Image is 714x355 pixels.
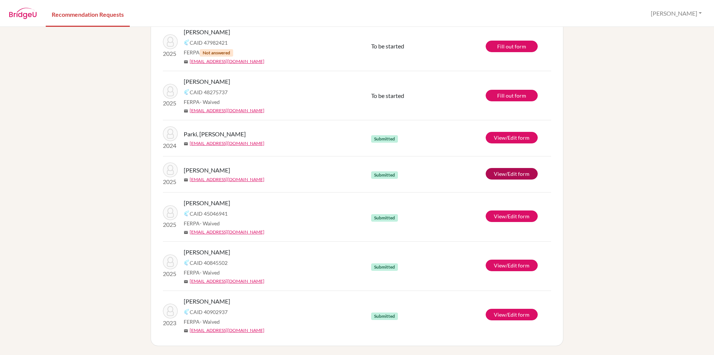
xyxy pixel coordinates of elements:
[486,210,538,222] a: View/Edit form
[371,214,398,222] span: Submitted
[163,269,178,278] p: 2025
[163,220,178,229] p: 2025
[200,220,220,226] span: - Waived
[184,279,188,284] span: mail
[184,178,188,182] span: mail
[184,98,220,106] span: FERPA
[184,297,230,306] span: [PERSON_NAME]
[184,260,190,266] img: Common App logo
[647,6,705,20] button: [PERSON_NAME]
[163,34,178,49] img: Raut, Teju
[184,318,220,326] span: FERPA
[163,177,178,186] p: 2025
[184,210,190,216] img: Common App logo
[163,141,178,150] p: 2024
[190,327,264,334] a: [EMAIL_ADDRESS][DOMAIN_NAME]
[163,318,178,327] p: 2023
[184,28,230,37] span: [PERSON_NAME]
[486,90,538,101] a: Fill out form
[184,230,188,235] span: mail
[190,229,264,235] a: [EMAIL_ADDRESS][DOMAIN_NAME]
[486,168,538,180] a: View/Edit form
[184,109,188,113] span: mail
[190,107,264,114] a: [EMAIL_ADDRESS][DOMAIN_NAME]
[184,142,188,146] span: mail
[184,130,246,139] span: Parki, [PERSON_NAME]
[190,88,228,96] span: CAID 48275737
[486,260,538,271] a: View/Edit form
[184,269,220,276] span: FERPA
[200,269,220,276] span: - Waived
[486,309,538,320] a: View/Edit form
[163,126,178,141] img: Parki, Sangita
[184,166,230,175] span: [PERSON_NAME]
[190,278,264,285] a: [EMAIL_ADDRESS][DOMAIN_NAME]
[190,210,228,218] span: CAID 45046941
[190,140,264,147] a: [EMAIL_ADDRESS][DOMAIN_NAME]
[200,49,233,57] span: Not answered
[200,99,220,105] span: - Waived
[184,39,190,45] img: Common App logo
[163,49,178,58] p: 2025
[190,58,264,65] a: [EMAIL_ADDRESS][DOMAIN_NAME]
[163,84,178,99] img: Bhandari, Pratik
[184,89,190,95] img: Common App logo
[486,132,538,143] a: View/Edit form
[184,48,233,57] span: FERPA
[371,313,398,320] span: Submitted
[371,42,404,50] span: To be started
[184,77,230,86] span: [PERSON_NAME]
[184,329,188,333] span: mail
[184,248,230,257] span: [PERSON_NAME]
[46,1,130,27] a: Recommendation Requests
[200,318,220,325] span: - Waived
[163,162,178,177] img: Bhusal, Swastik
[371,135,398,143] span: Submitted
[190,259,228,267] span: CAID 40845502
[9,8,37,19] img: BridgeU logo
[163,99,178,108] p: 2025
[184,60,188,64] span: mail
[371,171,398,179] span: Submitted
[190,39,228,47] span: CAID 47982421
[163,254,178,269] img: Satyal, Shabdi
[486,41,538,52] a: Fill out form
[163,205,178,220] img: Acharya, Samir
[163,304,178,318] img: Rawal, Devaki
[371,92,404,99] span: To be started
[184,199,230,207] span: [PERSON_NAME]
[190,308,228,316] span: CAID 40902937
[184,309,190,315] img: Common App logo
[371,263,398,271] span: Submitted
[184,219,220,227] span: FERPA
[190,176,264,183] a: [EMAIL_ADDRESS][DOMAIN_NAME]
